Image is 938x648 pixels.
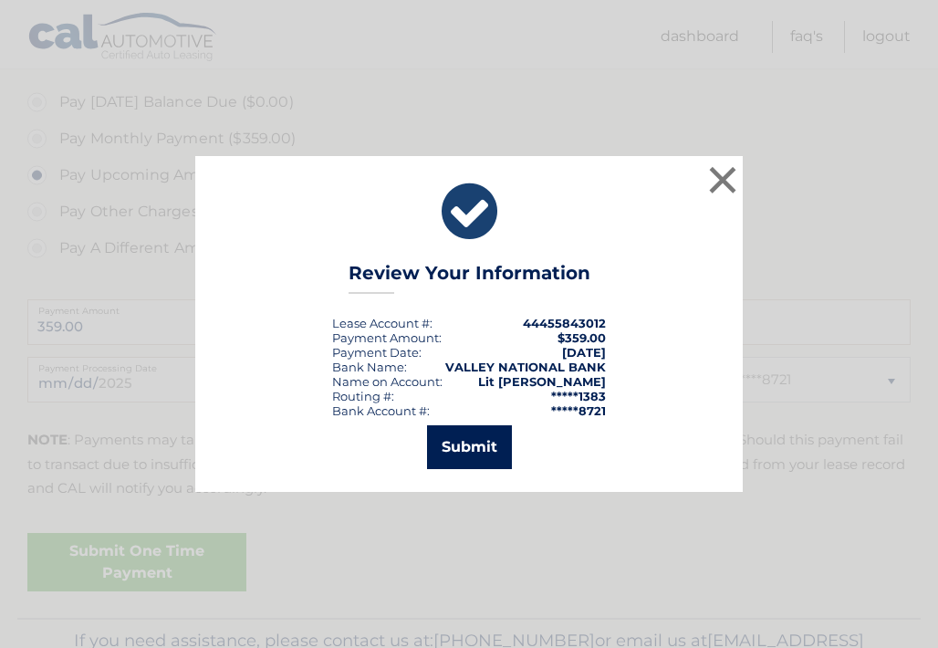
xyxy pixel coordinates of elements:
div: Bank Account #: [332,403,430,418]
button: × [704,162,741,198]
strong: Lit [PERSON_NAME] [478,374,606,389]
div: Lease Account #: [332,316,433,330]
span: [DATE] [562,345,606,360]
div: Bank Name: [332,360,407,374]
strong: VALLEY NATIONAL BANK [445,360,606,374]
div: Routing #: [332,389,394,403]
span: $359.00 [558,330,606,345]
div: Name on Account: [332,374,443,389]
div: : [332,345,422,360]
span: Payment Date [332,345,419,360]
h3: Review Your Information [349,262,590,294]
button: Submit [427,425,512,469]
strong: 44455843012 [523,316,606,330]
div: Payment Amount: [332,330,442,345]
